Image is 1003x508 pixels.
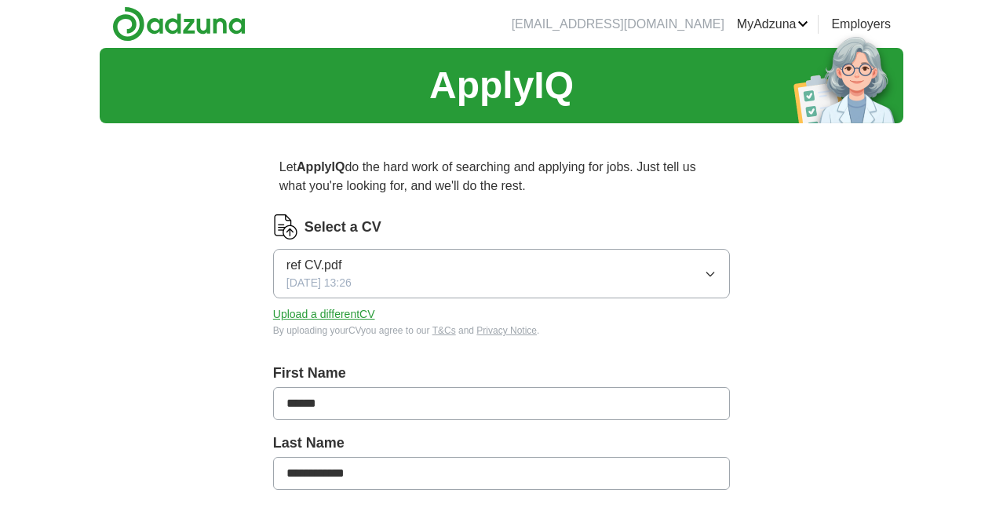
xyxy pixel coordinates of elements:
img: CV Icon [273,214,298,239]
a: MyAdzuna [737,15,809,34]
img: Adzuna logo [112,6,246,42]
li: [EMAIL_ADDRESS][DOMAIN_NAME] [512,15,724,34]
button: Upload a differentCV [273,306,375,323]
a: Privacy Notice [476,325,537,336]
div: By uploading your CV you agree to our and . [273,323,730,338]
strong: ApplyIQ [297,160,345,174]
label: Last Name [273,433,730,454]
a: Employers [831,15,891,34]
span: ref CV.pdf [286,256,342,275]
p: Let do the hard work of searching and applying for jobs. Just tell us what you're looking for, an... [273,152,730,202]
span: [DATE] 13:26 [286,275,352,291]
a: T&Cs [432,325,456,336]
label: First Name [273,363,730,384]
label: Select a CV [305,217,381,238]
button: ref CV.pdf[DATE] 13:26 [273,249,730,298]
h1: ApplyIQ [429,57,574,114]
